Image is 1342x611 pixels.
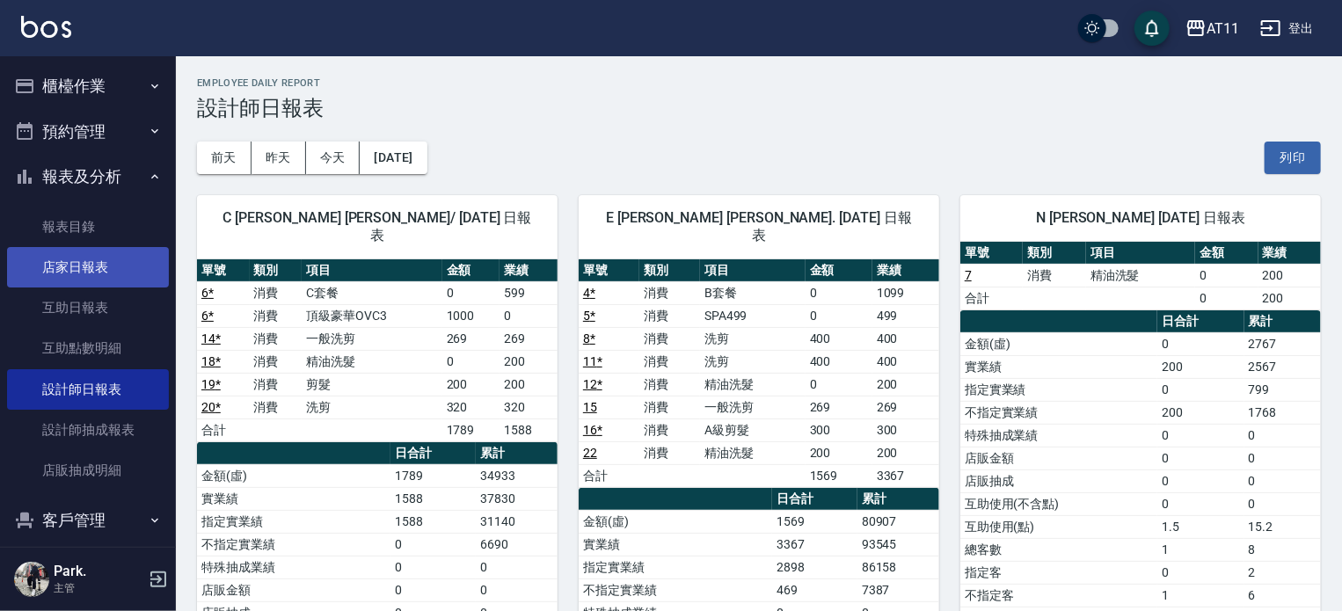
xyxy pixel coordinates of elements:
td: 0 [1157,492,1244,515]
td: 2767 [1244,332,1321,355]
td: 指定客 [960,561,1157,584]
td: 0 [442,281,500,304]
img: Person [14,562,49,597]
td: 一般洗剪 [302,327,442,350]
button: 列印 [1265,142,1321,174]
td: 200 [442,373,500,396]
td: 37830 [476,487,558,510]
td: 2 [1244,561,1321,584]
td: 2567 [1244,355,1321,378]
a: 設計師抽成報表 [7,410,169,450]
td: 1000 [442,304,500,327]
th: 項目 [1086,242,1195,265]
td: 0 [1157,561,1244,584]
button: [DATE] [360,142,427,174]
span: N [PERSON_NAME] [DATE] 日報表 [981,209,1300,227]
td: 6690 [476,533,558,556]
td: 頂級豪華OVC3 [302,304,442,327]
td: 消費 [1023,264,1085,287]
td: 1569 [772,510,857,533]
td: 店販金額 [960,447,1157,469]
td: 200 [1258,264,1322,287]
td: 3367 [872,464,939,487]
td: A級剪髮 [700,418,806,441]
td: 精油洗髮 [700,373,806,396]
button: AT11 [1178,11,1246,47]
td: 799 [1244,378,1321,401]
th: 日合計 [772,488,857,511]
th: 累計 [476,442,558,465]
a: 互助日報表 [7,287,169,328]
td: 0 [1244,447,1321,469]
td: 店販金額 [197,578,390,601]
td: 消費 [250,396,303,418]
td: 消費 [639,441,700,464]
td: 0 [806,281,872,304]
td: 8 [1244,538,1321,561]
th: 日合計 [1157,310,1244,333]
td: 200 [1157,355,1244,378]
td: 1 [1157,538,1244,561]
button: 前天 [197,142,252,174]
a: 15 [583,400,597,414]
td: 消費 [639,281,700,304]
span: E [PERSON_NAME] [PERSON_NAME]. [DATE] 日報表 [600,209,918,244]
td: 不指定實業績 [960,401,1157,424]
td: 實業績 [197,487,390,510]
td: 1789 [442,418,500,441]
td: 200 [806,441,872,464]
td: 洗剪 [302,396,442,418]
td: 0 [1244,492,1321,515]
td: 0 [500,304,558,327]
td: 300 [872,418,939,441]
td: 0 [476,556,558,578]
td: 消費 [250,327,303,350]
th: 類別 [250,259,303,282]
td: 金額(虛) [579,510,772,533]
th: 日合計 [390,442,476,465]
td: 互助使用(不含點) [960,492,1157,515]
td: 2898 [772,556,857,578]
td: 合計 [960,287,1023,309]
td: 消費 [250,350,303,373]
td: 消費 [639,418,700,441]
th: 業績 [872,259,939,282]
td: 合計 [579,464,639,487]
h5: Park. [54,563,143,580]
td: 特殊抽成業績 [197,556,390,578]
td: 200 [872,441,939,464]
td: 消費 [250,281,303,304]
td: 86158 [857,556,939,578]
td: 269 [500,327,558,350]
button: 預約管理 [7,109,169,155]
td: 0 [1157,424,1244,447]
button: 櫃檯作業 [7,63,169,109]
td: 93545 [857,533,939,556]
table: a dense table [197,259,558,442]
img: Logo [21,16,71,38]
td: 0 [442,350,500,373]
td: 320 [442,396,500,418]
a: 7 [965,268,972,282]
td: 一般洗剪 [700,396,806,418]
td: 1588 [500,418,558,441]
td: 不指定實業績 [579,578,772,601]
td: 精油洗髮 [302,350,442,373]
table: a dense table [960,242,1321,310]
td: 0 [390,533,476,556]
td: 200 [500,350,558,373]
span: C [PERSON_NAME] [PERSON_NAME]/ [DATE] 日報表 [218,209,536,244]
td: 0 [1157,447,1244,469]
td: 不指定實業績 [197,533,390,556]
td: 469 [772,578,857,601]
td: 消費 [639,304,700,327]
td: 200 [500,373,558,396]
td: 31140 [476,510,558,533]
td: 0 [1157,332,1244,355]
td: 599 [500,281,558,304]
a: 互助點數明細 [7,328,169,368]
button: 客戶管理 [7,498,169,543]
td: 200 [1157,401,1244,424]
a: 設計師日報表 [7,369,169,410]
td: 互助使用(點) [960,515,1157,538]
